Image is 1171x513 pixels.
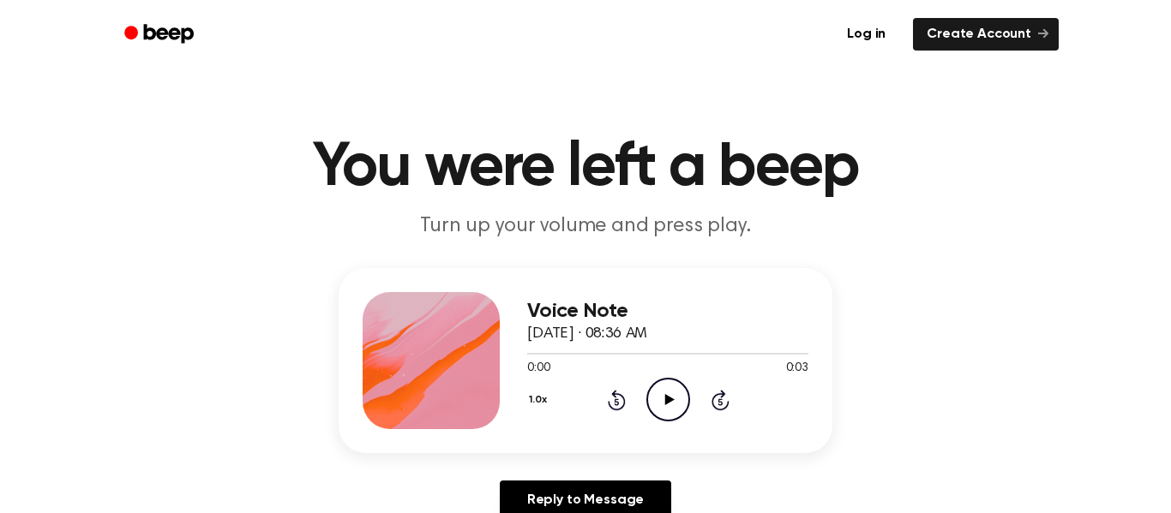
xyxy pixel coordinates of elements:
span: 0:03 [786,360,808,378]
a: Log in [830,15,903,54]
p: Turn up your volume and press play. [256,212,915,241]
h3: Voice Note [527,300,808,323]
a: Beep [112,18,209,51]
a: Create Account [913,18,1059,51]
span: 0:00 [527,360,549,378]
span: [DATE] · 08:36 AM [527,326,647,342]
h1: You were left a beep [147,137,1024,199]
button: 1.0x [527,385,553,415]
